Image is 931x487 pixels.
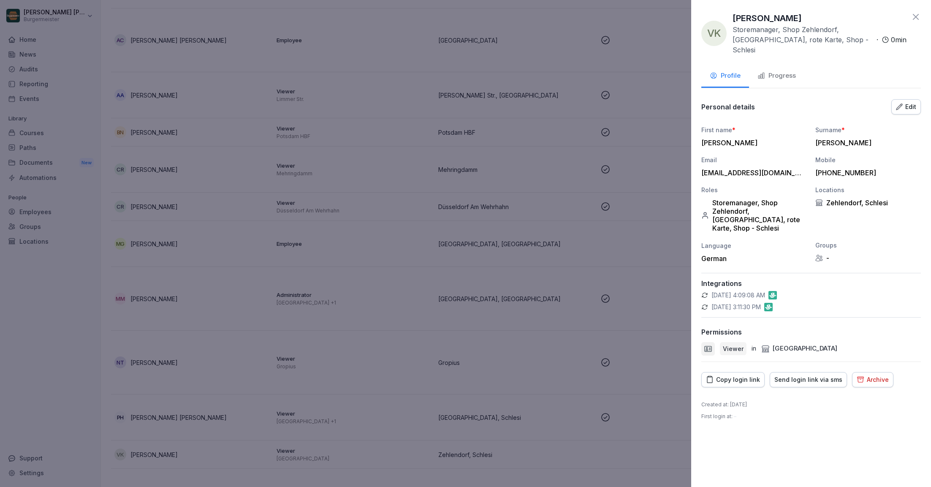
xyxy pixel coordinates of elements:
p: [DATE] 3:11:30 PM [711,303,761,311]
p: Personal details [701,103,755,111]
div: First name [701,125,807,134]
div: · [733,24,907,55]
div: German [701,254,807,263]
p: Permissions [701,328,742,336]
div: Edit [896,102,916,112]
p: Created at : [DATE] [701,401,747,408]
button: Profile [701,65,749,88]
img: gastromatic.png [764,303,773,311]
span: – [734,413,736,419]
p: [PERSON_NAME] [733,12,802,24]
button: Edit [891,99,921,114]
button: Copy login link [701,372,765,387]
div: Language [701,241,807,250]
p: Storemanager, Shop Zehlendorf, [GEOGRAPHIC_DATA], rote Karte, Shop - Schlesi [733,24,873,55]
div: Groups [815,241,921,250]
div: Roles [701,185,807,194]
div: Locations [815,185,921,194]
div: [PHONE_NUMBER] [815,169,917,177]
p: First login at : [701,413,736,420]
div: Surname [815,125,921,134]
p: 0 min [891,35,907,45]
div: VK [701,21,727,46]
p: [DATE] 4:09:08 AM [711,291,765,299]
div: [EMAIL_ADDRESS][DOMAIN_NAME] [701,169,803,177]
button: Send login link via sms [770,372,847,387]
img: gastromatic.png [768,291,777,299]
div: Email [701,155,807,164]
div: Zehlendorf, Schlesi [815,199,921,207]
div: [PERSON_NAME] [701,139,803,147]
p: Integrations [701,279,921,288]
p: in [752,344,756,354]
div: Archive [857,375,889,384]
div: Storemanager, Shop Zehlendorf, [GEOGRAPHIC_DATA], rote Karte, Shop - Schlesi [701,199,807,232]
div: [GEOGRAPHIC_DATA] [761,344,837,354]
div: - [815,254,921,262]
div: [PERSON_NAME] [815,139,917,147]
button: Progress [749,65,804,88]
div: Progress [757,71,796,81]
p: Viewer [723,344,744,353]
div: Send login link via sms [774,375,842,384]
div: Copy login link [706,375,760,384]
div: Mobile [815,155,921,164]
button: Archive [852,372,893,387]
div: Profile [710,71,741,81]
